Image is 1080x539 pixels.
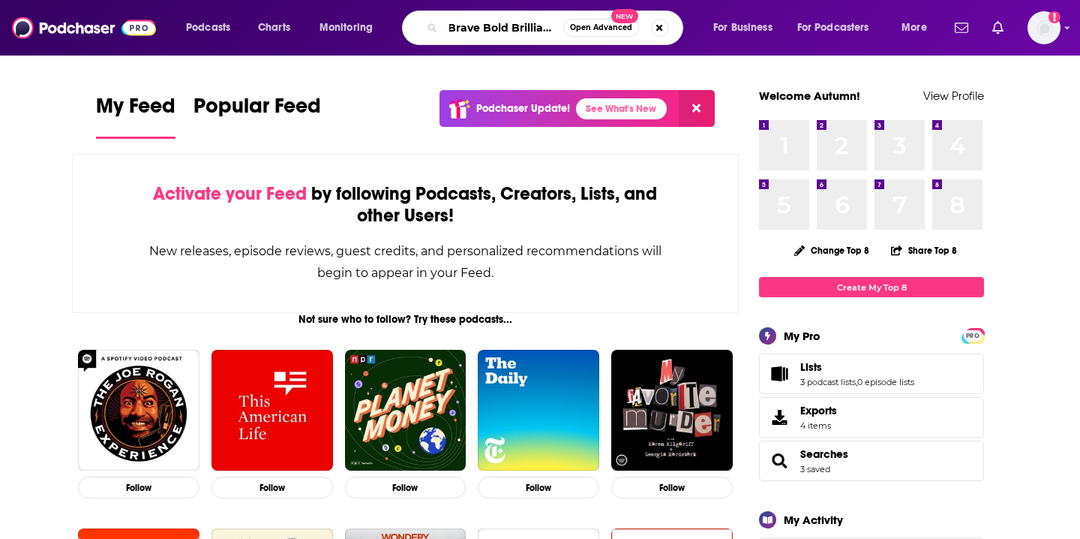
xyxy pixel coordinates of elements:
[96,93,175,128] span: My Feed
[476,102,570,115] p: Podchaser Update!
[211,477,333,498] button: Follow
[800,464,830,474] a: 3 saved
[345,350,466,471] img: Planet Money
[478,477,599,498] button: Follow
[764,407,794,428] span: Exports
[148,240,663,284] div: New releases, episode reviews, guest credits, and personalized recommendations will begin to appe...
[800,404,837,417] span: Exports
[309,16,392,40] button: open menu
[800,447,848,461] a: Searches
[800,420,837,431] span: 4 items
[248,16,299,40] a: Charts
[258,17,290,38] span: Charts
[78,477,199,498] button: Follow
[759,397,984,438] a: Exports
[890,236,958,265] button: Share Top 8
[964,330,982,342] span: PRO
[964,330,982,341] a: PRO
[787,16,891,40] button: open menu
[764,450,794,471] a: Searches
[611,477,733,498] button: Follow
[570,24,632,32] span: Open Advanced
[193,93,321,139] a: Popular Feed
[443,16,563,40] input: Search podcasts, credits, & more...
[759,354,984,394] span: Lists
[416,11,697,45] div: Search podcasts, credits, & more...
[576,98,667,119] a: See What's New
[759,89,860,103] a: Welcome Autumn!
[211,350,333,471] img: This American Life
[72,313,739,326] div: Not sure who to follow? Try these podcasts...
[78,350,199,471] img: The Joe Rogan Experience
[923,89,984,103] a: View Profile
[12,14,156,42] img: Podchaser - Follow, Share and Rate Podcasts
[949,15,974,41] a: Show notifications dropdown
[611,9,638,23] span: New
[759,277,984,297] a: Create My Top 8
[797,17,869,38] span: For Podcasters
[175,16,250,40] button: open menu
[784,329,820,343] div: My Pro
[1027,11,1060,44] img: User Profile
[153,182,307,205] span: Activate your Feed
[563,19,639,37] button: Open AdvancedNew
[891,16,946,40] button: open menu
[319,17,373,38] span: Monitoring
[478,350,599,471] img: The Daily
[96,93,175,139] a: My Feed
[611,350,733,471] img: My Favorite Murder with Karen Kilgariff and Georgia Hardstark
[857,377,914,387] a: 0 episode lists
[1027,11,1060,44] span: Logged in as autumncomm
[764,363,794,384] a: Lists
[800,360,822,374] span: Lists
[703,16,791,40] button: open menu
[345,477,466,498] button: Follow
[856,377,857,387] span: ,
[1027,11,1060,44] button: Show profile menu
[784,513,843,527] div: My Activity
[759,441,984,481] span: Searches
[800,360,914,374] a: Lists
[713,17,772,38] span: For Business
[193,93,321,128] span: Popular Feed
[1048,11,1060,23] svg: Add a profile image
[901,17,927,38] span: More
[986,15,1009,41] a: Show notifications dropdown
[148,183,663,227] div: by following Podcasts, Creators, Lists, and other Users!
[186,17,230,38] span: Podcasts
[800,377,856,387] a: 3 podcast lists
[785,241,878,260] button: Change Top 8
